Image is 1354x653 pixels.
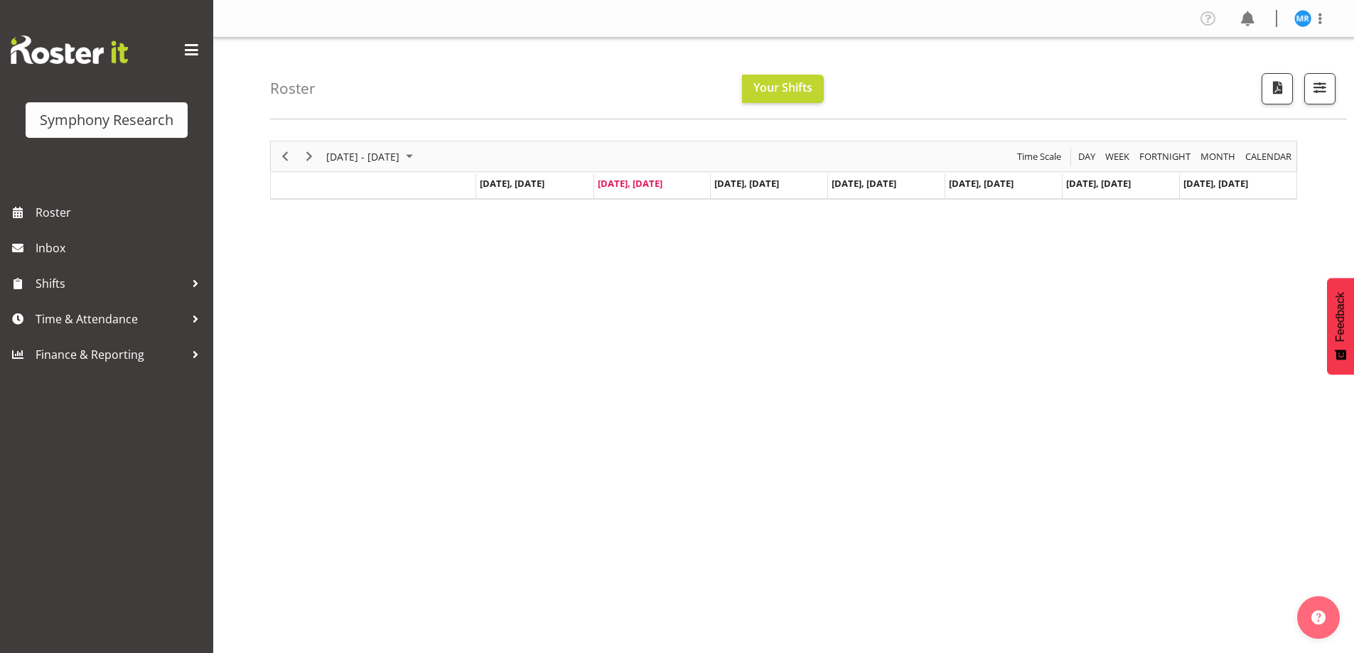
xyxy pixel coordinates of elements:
[1327,278,1354,374] button: Feedback - Show survey
[270,80,316,97] h4: Roster
[36,308,185,330] span: Time & Attendance
[40,109,173,131] div: Symphony Research
[36,344,185,365] span: Finance & Reporting
[1311,610,1326,625] img: help-xxl-2.png
[36,237,206,259] span: Inbox
[1294,10,1311,27] img: michael-robinson11856.jpg
[1304,73,1336,104] button: Filter Shifts
[1334,292,1347,342] span: Feedback
[36,273,185,294] span: Shifts
[11,36,128,64] img: Rosterit website logo
[742,75,824,103] button: Your Shifts
[1262,73,1293,104] button: Download a PDF of the roster according to the set date range.
[36,202,206,223] span: Roster
[753,80,812,95] span: Your Shifts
